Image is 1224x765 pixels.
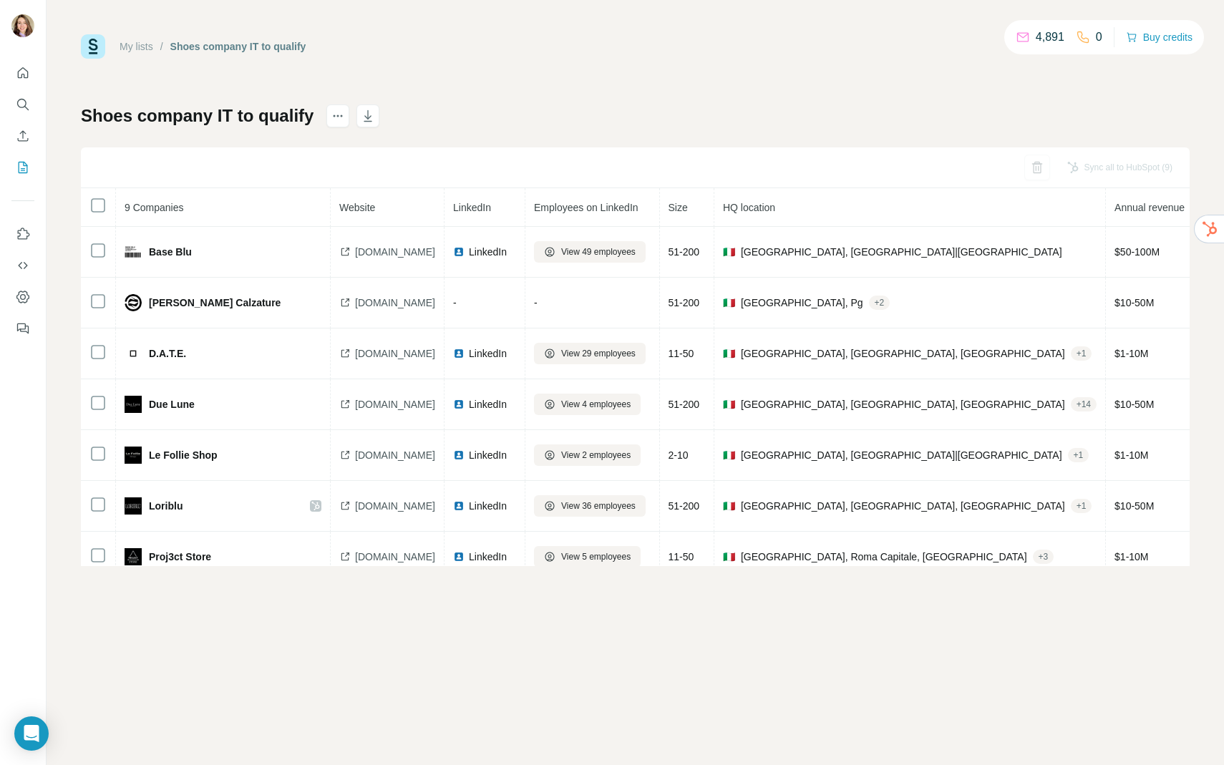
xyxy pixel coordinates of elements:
button: Use Surfe on LinkedIn [11,221,34,247]
button: Quick start [11,60,34,86]
span: [GEOGRAPHIC_DATA], [GEOGRAPHIC_DATA], [GEOGRAPHIC_DATA] [741,397,1065,411]
img: Avatar [11,14,34,37]
span: [GEOGRAPHIC_DATA], [GEOGRAPHIC_DATA]|[GEOGRAPHIC_DATA] [741,245,1062,259]
button: Enrich CSV [11,123,34,149]
div: + 2 [869,296,890,309]
span: LinkedIn [453,202,491,213]
span: $ 1-10M [1114,348,1148,359]
img: Surfe Logo [81,34,105,59]
div: + 14 [1071,398,1097,411]
span: 🇮🇹 [723,397,735,411]
button: Dashboard [11,284,34,310]
span: View 2 employees [561,449,631,462]
span: [GEOGRAPHIC_DATA], Roma Capitale, [GEOGRAPHIC_DATA] [741,550,1027,564]
span: LinkedIn [469,448,507,462]
span: Base Blu [149,245,192,259]
span: 11-50 [669,551,694,562]
span: LinkedIn [469,346,507,361]
span: Le Follie Shop [149,448,218,462]
span: View 49 employees [561,245,636,258]
img: LinkedIn logo [453,500,465,512]
span: LinkedIn [469,499,507,513]
span: 51-200 [669,399,700,410]
h1: Shoes company IT to qualify [81,104,314,127]
button: View 4 employees [534,394,641,415]
span: $ 50-100M [1114,246,1160,258]
span: Size [669,202,688,213]
button: actions [326,104,349,127]
span: [GEOGRAPHIC_DATA], Pg [741,296,863,310]
img: company-logo [125,243,142,260]
div: Open Intercom Messenger [14,716,49,751]
img: company-logo [125,548,142,565]
span: 2-10 [669,449,689,461]
span: [DOMAIN_NAME] [355,550,435,564]
span: 🇮🇹 [723,550,735,564]
img: LinkedIn logo [453,399,465,410]
span: HQ location [723,202,775,213]
button: Search [11,92,34,117]
span: [GEOGRAPHIC_DATA], [GEOGRAPHIC_DATA]|[GEOGRAPHIC_DATA] [741,448,1062,462]
span: 🇮🇹 [723,245,735,259]
span: $ 1-10M [1114,449,1148,461]
span: D.A.T.E. [149,346,186,361]
span: [GEOGRAPHIC_DATA], [GEOGRAPHIC_DATA], [GEOGRAPHIC_DATA] [741,346,1065,361]
span: [DOMAIN_NAME] [355,499,435,513]
img: LinkedIn logo [453,449,465,461]
span: 11-50 [669,348,694,359]
span: 51-200 [669,297,700,308]
span: Proj3ct Store [149,550,211,564]
img: company-logo [125,345,142,362]
p: 0 [1096,29,1102,46]
button: Buy credits [1126,27,1193,47]
span: [DOMAIN_NAME] [355,296,435,310]
div: + 3 [1033,550,1054,563]
span: [GEOGRAPHIC_DATA], [GEOGRAPHIC_DATA], [GEOGRAPHIC_DATA] [741,499,1065,513]
button: Use Surfe API [11,253,34,278]
div: + 1 [1071,347,1092,360]
span: View 29 employees [561,347,636,360]
span: - [453,297,457,308]
span: Loriblu [149,499,183,513]
span: 🇮🇹 [723,346,735,361]
img: LinkedIn logo [453,551,465,562]
button: Feedback [11,316,34,341]
span: $ 10-50M [1114,500,1154,512]
button: View 49 employees [534,241,646,263]
span: Employees on LinkedIn [534,202,638,213]
span: LinkedIn [469,550,507,564]
a: My lists [120,41,153,52]
div: + 1 [1068,449,1089,462]
img: company-logo [125,497,142,515]
span: 🇮🇹 [723,296,735,310]
span: [DOMAIN_NAME] [355,346,435,361]
span: [PERSON_NAME] Calzature [149,296,281,310]
span: 51-200 [669,500,700,512]
span: 🇮🇹 [723,448,735,462]
img: LinkedIn logo [453,348,465,359]
span: $ 10-50M [1114,297,1154,308]
span: LinkedIn [469,245,507,259]
img: company-logo [125,447,142,464]
span: Due Lune [149,397,195,411]
button: My lists [11,155,34,180]
span: 51-200 [669,246,700,258]
span: View 4 employees [561,398,631,411]
li: / [160,39,163,54]
span: $ 1-10M [1114,551,1148,562]
div: Shoes company IT to qualify [170,39,306,54]
img: company-logo [125,396,142,413]
span: LinkedIn [469,397,507,411]
button: View 36 employees [534,495,646,517]
span: 🇮🇹 [723,499,735,513]
p: 4,891 [1036,29,1064,46]
img: LinkedIn logo [453,246,465,258]
button: View 2 employees [534,444,641,466]
span: [DOMAIN_NAME] [355,397,435,411]
button: View 29 employees [534,343,646,364]
span: 9 Companies [125,202,184,213]
span: - [534,297,538,308]
span: $ 10-50M [1114,399,1154,410]
span: Website [339,202,375,213]
img: company-logo [125,294,142,311]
